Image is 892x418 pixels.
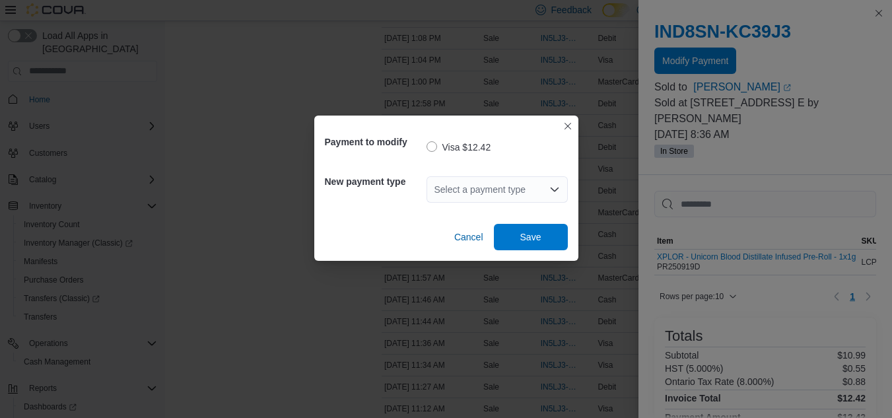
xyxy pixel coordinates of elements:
button: Cancel [449,224,489,250]
h5: Payment to modify [325,129,424,155]
button: Closes this modal window [560,118,576,134]
label: Visa $12.42 [427,139,491,155]
input: Accessible screen reader label [434,182,436,197]
button: Open list of options [549,184,560,195]
span: Cancel [454,230,483,244]
span: Save [520,230,541,244]
h5: New payment type [325,168,424,195]
button: Save [494,224,568,250]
